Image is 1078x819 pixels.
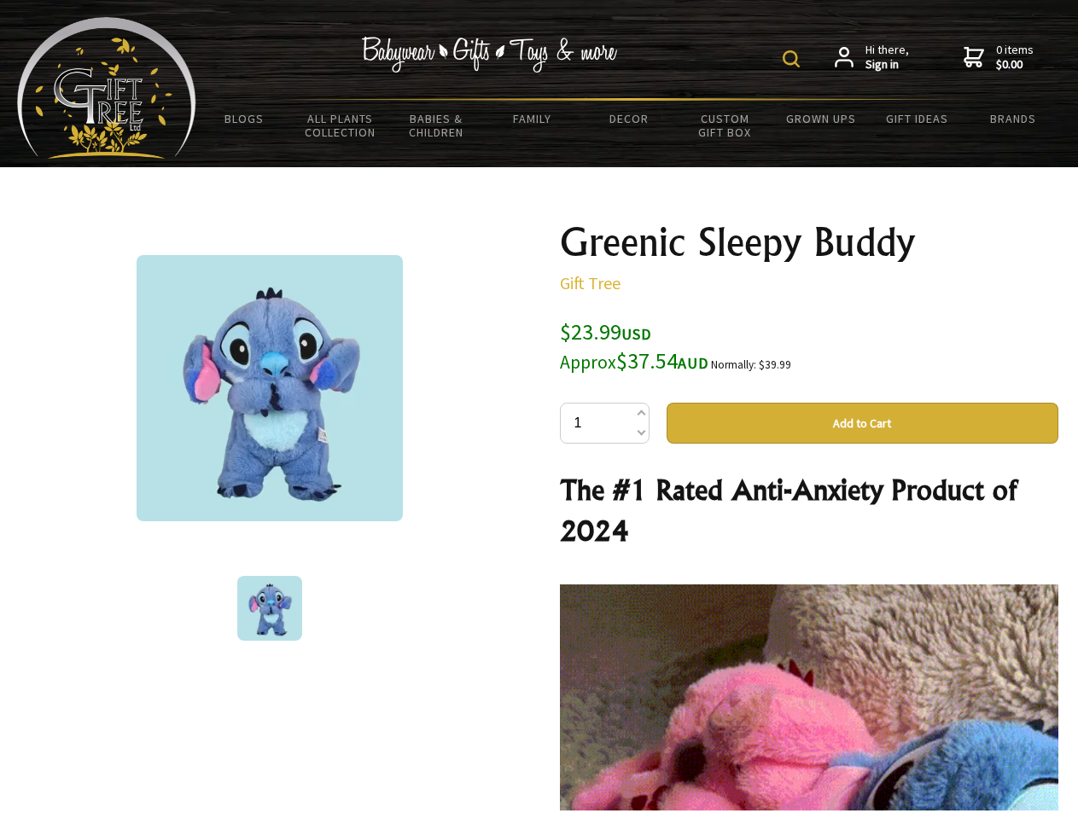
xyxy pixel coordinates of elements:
a: BLOGS [196,101,293,136]
a: Brands [965,101,1062,136]
span: Hi there, [865,43,909,73]
img: Greenic Sleepy Buddy [237,576,302,641]
a: Gift Tree [560,272,621,293]
img: product search [783,50,800,67]
span: AUD [678,353,708,373]
small: Approx [560,351,616,374]
span: $23.99 $37.54 [560,317,708,375]
span: USD [621,324,651,344]
h1: Greenic Sleepy Buddy [560,222,1058,263]
a: Decor [580,101,677,136]
a: 0 items$0.00 [964,43,1034,73]
img: Greenic Sleepy Buddy [137,255,403,521]
button: Add to Cart [667,403,1058,444]
a: All Plants Collection [293,101,389,150]
a: Family [485,101,581,136]
a: Gift Ideas [869,101,965,136]
img: Babyware - Gifts - Toys and more... [17,17,196,159]
span: 0 items [996,42,1034,73]
a: Grown Ups [772,101,869,136]
strong: The #1 Rated Anti-Anxiety Product of 2024 [560,473,1017,548]
strong: Sign in [865,57,909,73]
img: Babywear - Gifts - Toys & more [362,37,618,73]
a: Babies & Children [388,101,485,150]
a: Custom Gift Box [677,101,773,150]
a: Hi there,Sign in [835,43,909,73]
small: Normally: $39.99 [711,357,791,372]
strong: $0.00 [996,57,1034,73]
